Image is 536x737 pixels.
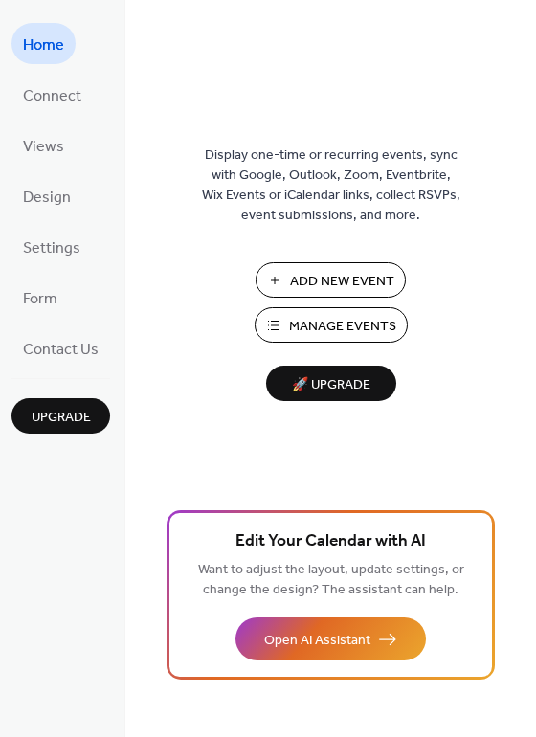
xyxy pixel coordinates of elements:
[32,408,91,428] span: Upgrade
[23,132,64,162] span: Views
[235,528,426,555] span: Edit Your Calendar with AI
[255,307,408,343] button: Manage Events
[11,175,82,216] a: Design
[11,124,76,166] a: Views
[23,335,99,365] span: Contact Us
[289,317,396,337] span: Manage Events
[23,284,57,314] span: Form
[11,277,69,318] a: Form
[11,327,110,368] a: Contact Us
[11,226,92,267] a: Settings
[278,372,385,398] span: 🚀 Upgrade
[198,557,464,603] span: Want to adjust the layout, update settings, or change the design? The assistant can help.
[23,234,80,263] span: Settings
[23,31,64,60] span: Home
[11,23,76,64] a: Home
[23,183,71,212] span: Design
[235,617,426,660] button: Open AI Assistant
[202,145,460,226] span: Display one-time or recurring events, sync with Google, Outlook, Zoom, Eventbrite, Wix Events or ...
[23,81,81,111] span: Connect
[264,631,370,651] span: Open AI Assistant
[256,262,406,298] button: Add New Event
[290,272,394,292] span: Add New Event
[11,398,110,434] button: Upgrade
[11,74,93,115] a: Connect
[266,366,396,401] button: 🚀 Upgrade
